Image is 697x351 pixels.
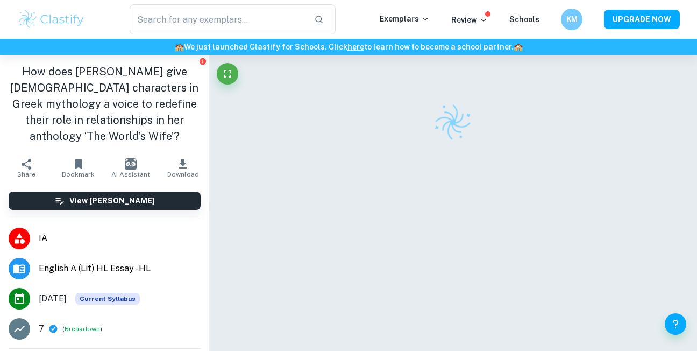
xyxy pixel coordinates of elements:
[665,313,686,335] button: Help and Feedback
[9,192,201,210] button: View [PERSON_NAME]
[17,171,35,178] span: Share
[167,171,199,178] span: Download
[125,158,137,170] img: AI Assistant
[62,324,102,334] span: ( )
[566,13,578,25] h6: KM
[561,9,582,30] button: KM
[104,153,157,183] button: AI Assistant
[2,41,695,53] h6: We just launched Clastify for Schools. Click to learn how to become a school partner.
[69,195,155,207] h6: View [PERSON_NAME]
[217,63,238,85] button: Fullscreen
[52,153,104,183] button: Bookmark
[157,153,209,183] button: Download
[130,4,305,34] input: Search for any exemplars...
[39,262,201,275] span: English A (Lit) HL Essay - HL
[514,43,523,51] span: 🏫
[39,232,201,245] span: IA
[75,293,140,305] div: This exemplar is based on the current syllabus. Feel free to refer to it for inspiration/ideas wh...
[39,292,67,305] span: [DATE]
[62,171,95,178] span: Bookmark
[111,171,150,178] span: AI Assistant
[65,324,100,334] button: Breakdown
[75,293,140,305] span: Current Syllabus
[39,322,44,335] p: 7
[199,57,207,65] button: Report issue
[429,98,477,146] img: Clastify logo
[175,43,184,51] span: 🏫
[604,10,680,29] button: UPGRADE NOW
[451,14,488,26] p: Review
[9,64,201,144] h1: How does [PERSON_NAME] give [DEMOGRAPHIC_DATA] characters in Greek mythology a voice to redefine ...
[347,43,364,51] a: here
[509,15,539,24] a: Schools
[17,9,86,30] img: Clastify logo
[380,13,430,25] p: Exemplars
